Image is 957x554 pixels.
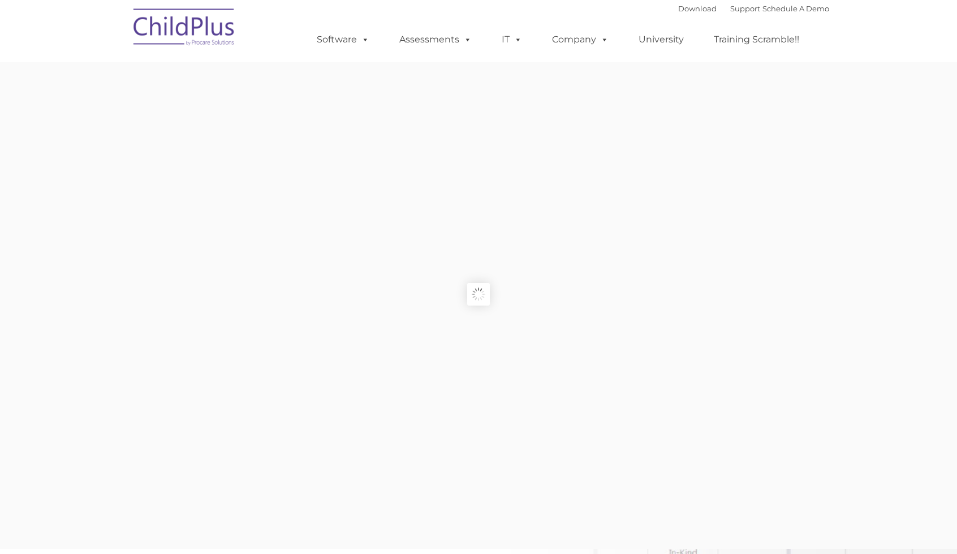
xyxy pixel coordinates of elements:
[702,28,811,51] a: Training Scramble!!
[678,4,829,13] font: |
[762,4,829,13] a: Schedule A Demo
[678,4,717,13] a: Download
[128,1,241,57] img: ChildPlus by Procare Solutions
[730,4,760,13] a: Support
[490,28,533,51] a: IT
[627,28,695,51] a: University
[388,28,483,51] a: Assessments
[541,28,620,51] a: Company
[305,28,381,51] a: Software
